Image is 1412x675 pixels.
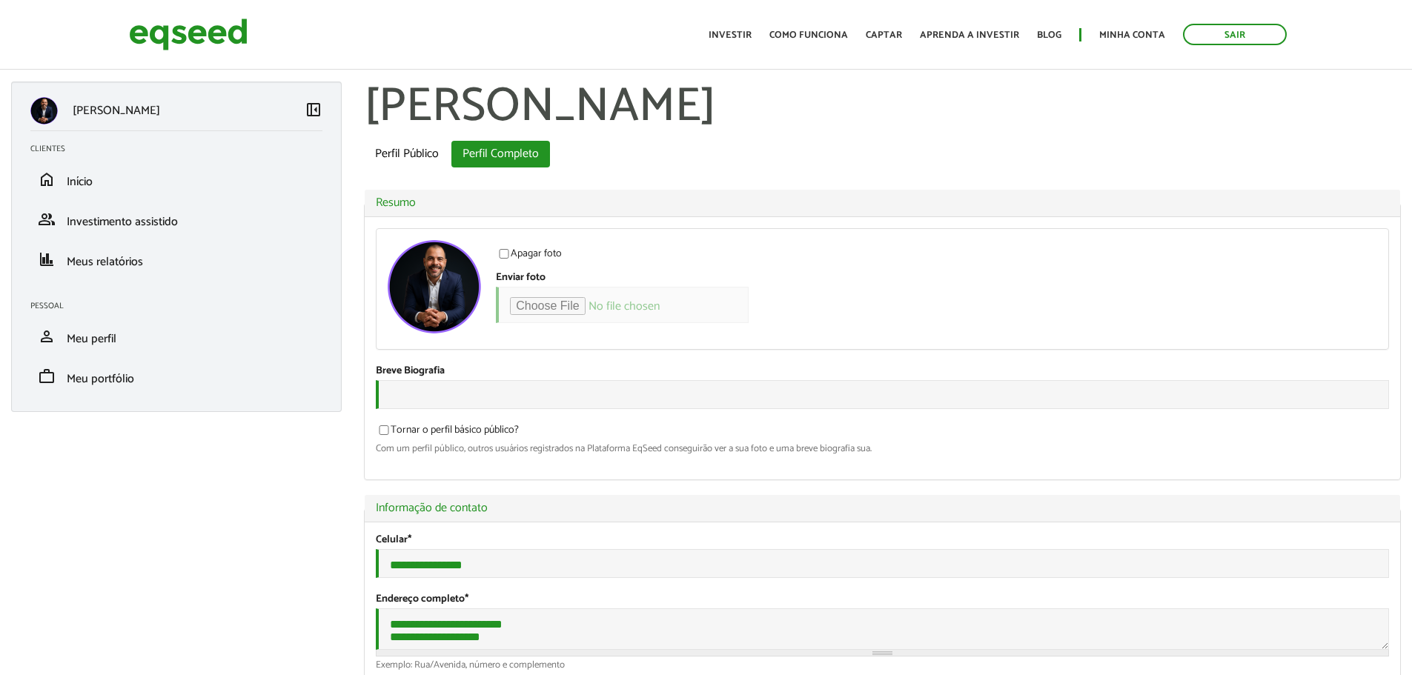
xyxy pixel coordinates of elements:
[491,249,517,259] input: Apagar foto
[30,327,322,345] a: personMeu perfil
[30,250,322,268] a: financeMeus relatórios
[388,240,481,333] a: Ver perfil do usuário.
[30,302,334,310] h2: Pessoal
[30,210,322,228] a: groupInvestimento assistido
[376,366,445,376] label: Breve Biografia
[305,101,322,122] a: Colapsar menu
[376,594,468,605] label: Endereço completo
[1037,30,1061,40] a: Blog
[376,197,1389,209] a: Resumo
[19,239,334,279] li: Meus relatórios
[408,531,411,548] span: Este campo é obrigatório.
[496,249,562,264] label: Apagar foto
[38,250,56,268] span: finance
[376,444,1389,453] div: Com um perfil público, outros usuários registrados na Plataforma EqSeed conseguirão ver a sua fot...
[376,660,1389,670] div: Exemplo: Rua/Avenida, número e complemento
[67,329,116,349] span: Meu perfil
[19,199,334,239] li: Investimento assistido
[866,30,902,40] a: Captar
[1099,30,1165,40] a: Minha conta
[67,252,143,272] span: Meus relatórios
[67,369,134,389] span: Meu portfólio
[920,30,1019,40] a: Aprenda a investir
[769,30,848,40] a: Como funciona
[451,141,550,167] a: Perfil Completo
[38,170,56,188] span: home
[38,210,56,228] span: group
[1183,24,1287,45] a: Sair
[129,15,248,54] img: EqSeed
[364,82,1401,133] h1: [PERSON_NAME]
[38,327,56,345] span: person
[376,425,519,440] label: Tornar o perfil básico público?
[30,144,334,153] h2: Clientes
[376,535,411,545] label: Celular
[496,273,546,283] label: Enviar foto
[709,30,752,40] a: Investir
[30,368,322,385] a: workMeu portfólio
[364,141,450,167] a: Perfil Público
[30,170,322,188] a: homeInício
[376,502,1389,514] a: Informação de contato
[67,212,178,232] span: Investimento assistido
[305,101,322,119] span: left_panel_close
[38,368,56,385] span: work
[19,316,334,356] li: Meu perfil
[388,240,481,333] img: Foto de Gilmar da Silva Castanheira
[371,425,397,435] input: Tornar o perfil básico público?
[19,159,334,199] li: Início
[465,591,468,608] span: Este campo é obrigatório.
[19,356,334,396] li: Meu portfólio
[73,104,160,118] p: [PERSON_NAME]
[67,172,93,192] span: Início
